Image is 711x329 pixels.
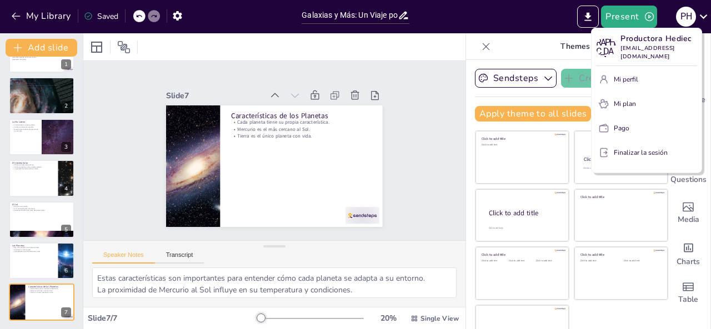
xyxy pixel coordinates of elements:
font: Finalizar la sesión [614,148,668,157]
font: [EMAIL_ADDRESS][DOMAIN_NAME] [620,44,675,60]
font: Pago [614,124,629,133]
button: Mi perfil [596,70,697,88]
button: Pago [596,119,697,137]
button: Mi plan [596,95,697,113]
font: Mi perfil [614,75,638,84]
button: Finalizar la sesión [596,144,697,161]
font: [GEOGRAPHIC_DATA] [596,28,616,65]
font: Productora Hediec [620,33,692,44]
font: Mi plan [614,99,636,108]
